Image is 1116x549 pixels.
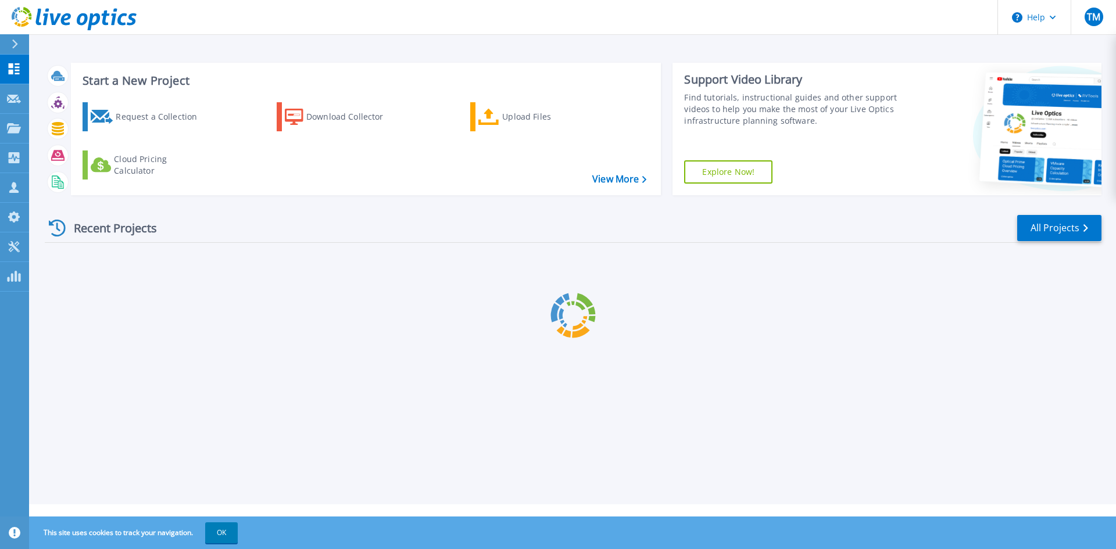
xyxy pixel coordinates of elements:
div: Download Collector [306,105,399,128]
a: Request a Collection [83,102,212,131]
a: All Projects [1017,215,1101,241]
span: TM [1087,12,1100,21]
span: This site uses cookies to track your navigation. [32,522,238,543]
div: Cloud Pricing Calculator [114,153,207,177]
button: OK [205,522,238,543]
div: Find tutorials, instructional guides and other support videos to help you make the most of your L... [684,92,903,127]
div: Recent Projects [45,214,173,242]
h3: Start a New Project [83,74,646,87]
a: Explore Now! [684,160,772,184]
div: Request a Collection [116,105,209,128]
a: View More [592,174,646,185]
a: Upload Files [470,102,600,131]
div: Support Video Library [684,72,903,87]
a: Cloud Pricing Calculator [83,150,212,180]
div: Upload Files [502,105,595,128]
a: Download Collector [277,102,406,131]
